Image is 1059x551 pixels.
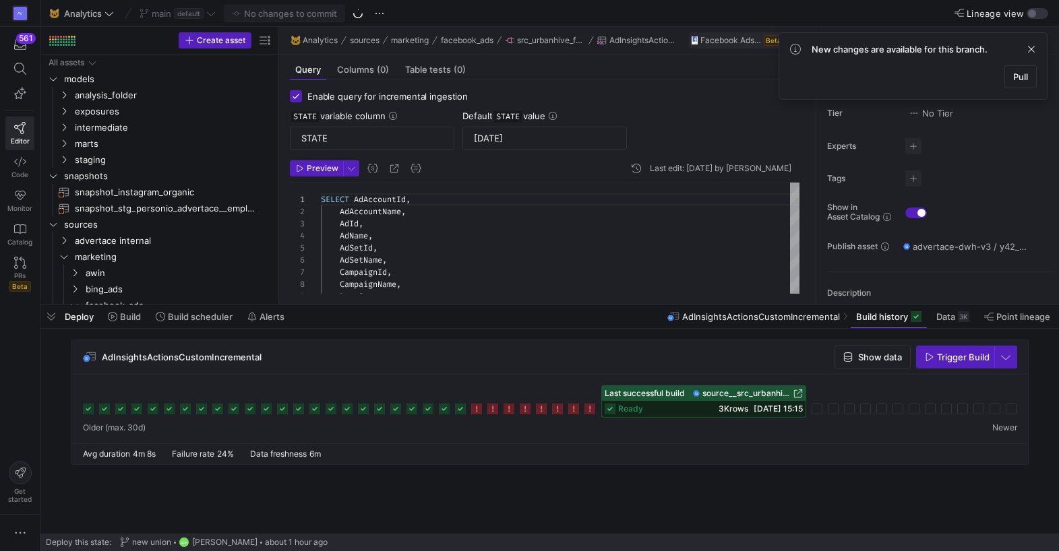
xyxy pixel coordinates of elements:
[609,36,677,45] span: AdInsightsActionsCustomIncremental
[102,352,262,362] span: AdInsightsActionsCustomIncremental
[46,184,273,200] div: Press SPACE to select this row.
[337,65,389,74] span: Columns
[858,352,902,362] span: Show data
[373,242,377,253] span: ,
[46,87,273,103] div: Press SPACE to select this row.
[916,346,994,368] button: Trigger Build
[46,538,111,547] span: Deploy this state:
[937,352,990,362] span: Trigger Build
[377,65,389,74] span: (0)
[387,267,392,278] span: ,
[354,194,406,205] span: AdAccountId
[46,5,117,22] button: 🐱Analytics
[340,291,382,302] span: DateStart
[340,242,373,253] span: AdSetId
[46,168,273,184] div: Press SPACE to select this row.
[65,311,94,322] span: Deploy
[359,218,363,229] span: ,
[978,305,1056,328] button: Point lineage
[75,104,271,119] span: exposures
[7,204,32,212] span: Monitor
[46,152,273,168] div: Press SPACE to select this row.
[719,403,748,414] span: 3K rows
[346,32,383,48] button: sources
[64,71,271,87] span: models
[46,135,273,152] div: Press SPACE to select this row.
[295,65,321,74] span: Query
[5,150,34,184] a: Code
[405,65,466,74] span: Table tests
[391,36,429,45] span: marketing
[905,104,957,122] button: No tierNo Tier
[46,200,273,216] div: Press SPACE to select this row.
[290,242,305,254] div: 5
[287,32,341,48] button: 🐱Analytics
[75,88,271,103] span: analysis_folder
[290,254,305,266] div: 6
[179,32,251,48] button: Create asset
[46,232,273,249] div: Press SPACE to select this row.
[5,251,34,297] a: PRsBeta
[307,91,468,102] span: Enable query for incremental ingestion
[75,185,258,200] span: snapshot_instagram_organic​​​​​​​
[340,206,401,217] span: AdAccountName
[46,71,273,87] div: Press SPACE to select this row.
[132,538,171,547] span: new union
[900,238,1035,255] button: advertace-dwh-v3 / y42_Analytics_main / source__src_urbanhive_facebook_ads__AdInsightsActionsCust...
[290,205,305,218] div: 2
[396,279,401,290] span: ,
[133,449,156,459] span: 4m 8s
[909,108,919,119] img: No tier
[303,36,338,45] span: Analytics
[401,206,406,217] span: ,
[812,44,988,55] span: New changes are available for this branch.
[441,36,493,45] span: facebook_ads
[5,32,34,57] button: 561
[290,230,305,242] div: 4
[290,160,343,176] button: Preview
[290,193,305,205] div: 1
[1004,65,1037,88] button: Pull
[992,423,1017,432] span: Newer
[827,174,895,183] span: Tags
[307,164,338,173] span: Preview
[309,449,321,459] span: 6m
[340,267,387,278] span: CampaignId
[168,311,233,322] span: Build scheduler
[179,537,189,548] div: RPH
[75,233,271,249] span: advertace internal
[46,297,273,313] div: Press SPACE to select this row.
[64,217,271,232] span: sources
[827,242,878,251] span: Publish asset
[700,36,761,45] span: Facebook Ads (CData)
[290,278,305,290] div: 8
[46,249,273,265] div: Press SPACE to select this row.
[388,32,432,48] button: marketing
[11,170,28,179] span: Code
[46,103,273,119] div: Press SPACE to select this row.
[290,266,305,278] div: 7
[650,164,791,173] div: Last edit: [DATE] by [PERSON_NAME]
[49,9,59,18] span: 🐱
[11,137,30,145] span: Editor
[172,449,214,459] span: Failure rate
[493,110,523,123] span: STATE
[909,108,953,119] span: No Tier
[5,117,34,150] a: Editor
[827,288,1054,298] p: Description
[117,533,331,551] button: new unionRPH[PERSON_NAME]about 1 hour ago
[350,36,380,45] span: sources
[605,389,685,398] span: Last successful build
[46,119,273,135] div: Press SPACE to select this row.
[382,291,387,302] span: ,
[850,305,928,328] button: Build history
[290,110,320,123] span: STATE
[601,385,806,418] button: Last successful buildsource__src_urbanhive_facebook_ads__AdInsightsActionsCustomIncrementalready3...
[406,194,411,205] span: ,
[75,152,271,168] span: staging
[340,279,396,290] span: CampaignName
[321,194,349,205] span: SELECT
[1013,71,1028,82] span: Pull
[692,36,698,44] img: undefined
[46,265,273,281] div: Press SPACE to select this row.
